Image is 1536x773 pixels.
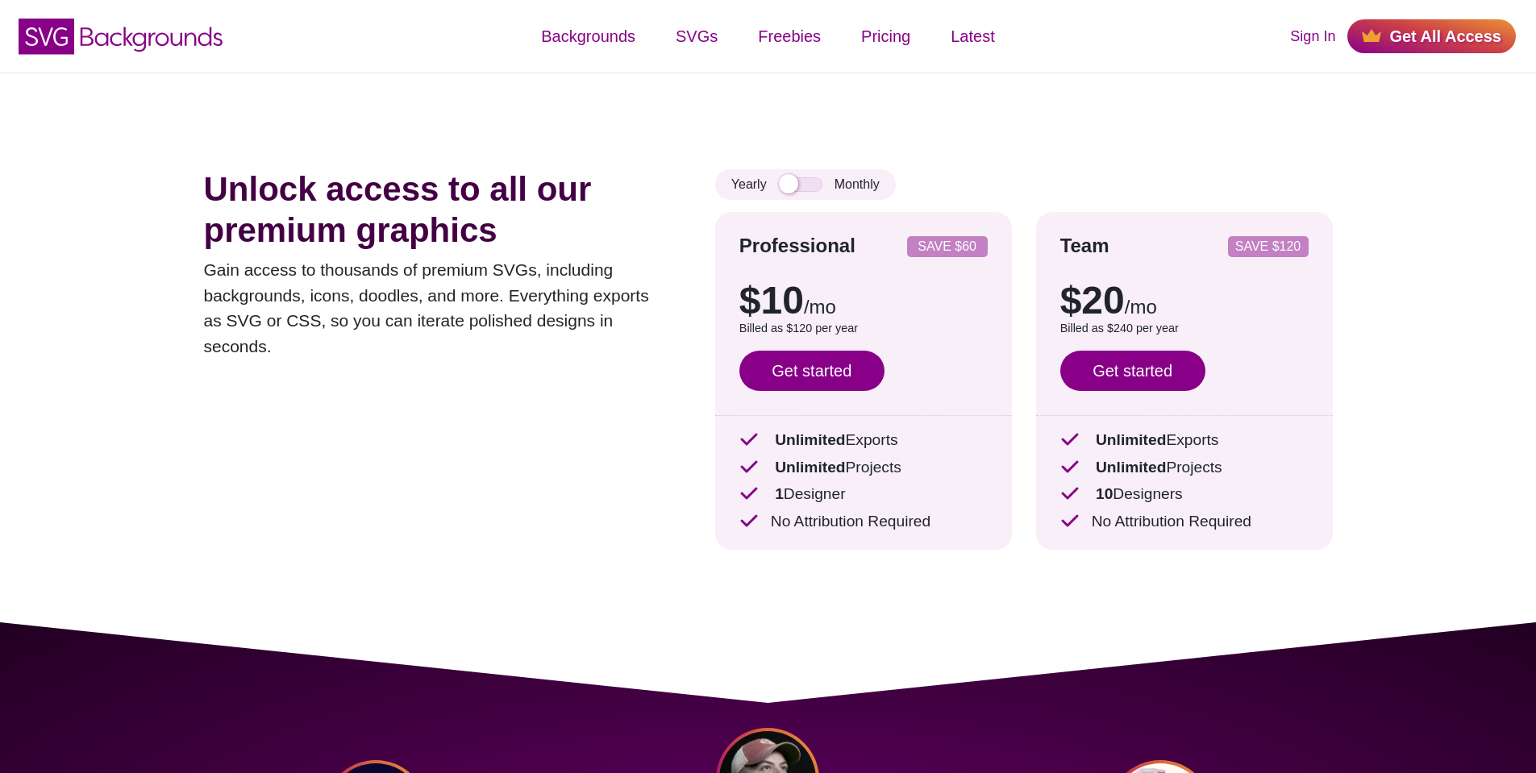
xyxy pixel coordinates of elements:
p: Billed as $240 per year [1060,320,1309,338]
a: Get started [739,351,885,391]
a: Get started [1060,351,1205,391]
a: Freebies [738,12,841,60]
strong: 10 [1096,485,1113,502]
span: /mo [804,296,836,318]
p: No Attribution Required [739,510,988,534]
a: SVGs [656,12,738,60]
strong: Unlimited [1096,459,1166,476]
h1: Unlock access to all our premium graphics [204,169,667,251]
strong: Professional [739,235,855,256]
strong: Unlimited [775,431,845,448]
p: SAVE $120 [1234,240,1302,253]
p: Projects [1060,456,1309,480]
p: Exports [1060,429,1309,452]
p: Billed as $120 per year [739,320,988,338]
a: Pricing [841,12,930,60]
strong: Unlimited [1096,431,1166,448]
strong: 1 [775,485,784,502]
p: Designer [739,483,988,506]
a: Get All Access [1347,19,1516,53]
div: Yearly Monthly [715,169,896,200]
a: Sign In [1290,26,1335,48]
p: Exports [739,429,988,452]
a: Latest [930,12,1014,60]
p: SAVE $60 [914,240,981,253]
strong: Unlimited [775,459,845,476]
p: Designers [1060,483,1309,506]
p: No Attribution Required [1060,510,1309,534]
a: Backgrounds [521,12,656,60]
p: Gain access to thousands of premium SVGs, including backgrounds, icons, doodles, and more. Everyt... [204,257,667,359]
p: Projects [739,456,988,480]
p: $10 [739,281,988,320]
strong: Team [1060,235,1109,256]
span: /mo [1125,296,1157,318]
p: $20 [1060,281,1309,320]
